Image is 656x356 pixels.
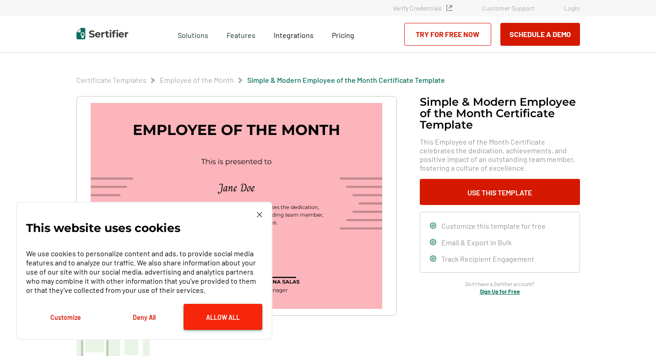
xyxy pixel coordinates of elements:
span: Employee of the Month [160,76,234,85]
h1: Simple & Modern Employee of the Month Certificate Template [420,96,580,130]
span: Customize this template for free [441,221,546,230]
p: We use cookies to personalize content and ads, to provide social media features and to analyze ou... [26,249,262,295]
span: Integrations [274,31,314,39]
button: Use This Template [420,179,580,205]
img: Verified [446,5,452,11]
button: Deny All [105,304,184,330]
span: Track Recipient Engagement [441,254,534,263]
span: Email & Export in Bulk [441,238,512,247]
a: Customer Support [482,4,534,12]
img: Simple & Modern Employee of the Month Certificate Template [91,103,382,309]
button: Customize [26,304,105,330]
a: Employee of the Month [160,76,234,84]
span: Certificate Templates [76,76,146,85]
p: This website uses cookies [26,223,180,232]
a: Sign Up for Free [480,288,520,295]
span: This Employee of the Month Certificate celebrates the dedication, achievements, and positive impa... [420,137,580,172]
a: Pricing [332,28,354,40]
span: Features [227,28,255,40]
a: Try for Free Now [404,23,491,46]
span: Simple & Modern Employee of the Month Certificate Template [247,76,445,85]
img: Sertifier | Digital Credentialing Platform [76,28,128,39]
a: Simple & Modern Employee of the Month Certificate Template [247,76,445,84]
span: Pricing [332,31,354,39]
button: Schedule a Demo [500,23,580,46]
span: Don’t have a Sertifier account? [465,280,535,288]
a: Certificate Templates [76,76,146,84]
span: Solutions [178,28,208,40]
button: Allow All [184,304,262,330]
div: Breadcrumb [76,76,445,85]
img: Cookie Popup Close [257,212,262,217]
a: Integrations [274,28,314,40]
a: Login [564,4,580,12]
a: Verify Credentials [393,4,452,12]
